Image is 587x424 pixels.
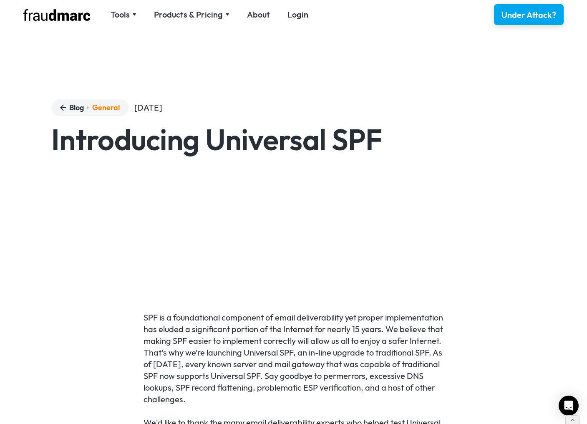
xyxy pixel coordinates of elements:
[501,9,556,21] div: Under Attack?
[51,125,536,154] h1: Introducing Universal SPF
[69,102,84,113] div: Blog
[111,9,130,20] div: Tools
[92,102,120,113] a: General
[154,9,229,20] div: Products & Pricing
[494,4,564,25] a: Under Attack?
[247,9,270,20] a: About
[134,102,162,114] div: [DATE]
[111,9,136,20] div: Tools
[144,312,443,405] p: SPF is a foundational component of email deliverability yet proper implementation has eluded a si...
[154,9,223,20] div: Products & Pricing
[287,9,308,20] a: Login
[60,102,84,113] a: Blog
[559,396,579,416] div: Open Intercom Messenger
